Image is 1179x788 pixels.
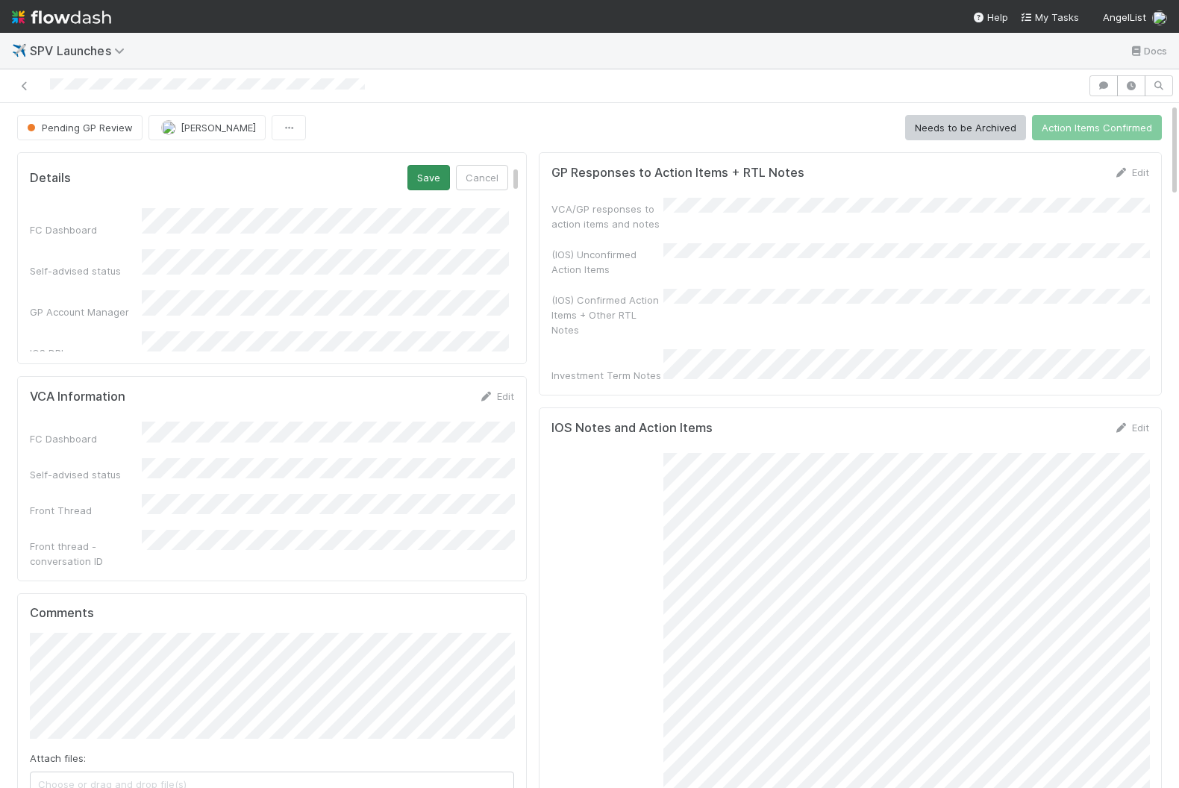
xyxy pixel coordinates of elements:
a: Docs [1129,42,1167,60]
h5: IOS Notes and Action Items [551,421,713,436]
button: [PERSON_NAME] [148,115,266,140]
div: VCA/GP responses to action items and notes [551,201,663,231]
button: Needs to be Archived [905,115,1026,140]
span: My Tasks [1020,11,1079,23]
div: GP Account Manager [30,304,142,319]
h5: Details [30,171,71,186]
a: Edit [1114,166,1149,178]
button: Action Items Confirmed [1032,115,1162,140]
div: Self-advised status [30,467,142,482]
button: Cancel [456,165,508,190]
span: SPV Launches [30,43,132,58]
img: logo-inverted-e16ddd16eac7371096b0.svg [12,4,111,30]
label: Attach files: [30,751,86,766]
div: Investment Term Notes [551,368,663,383]
img: avatar_eed832e9-978b-43e4-b51e-96e46fa5184b.png [161,120,176,135]
img: avatar_eed832e9-978b-43e4-b51e-96e46fa5184b.png [1152,10,1167,25]
button: Save [407,165,450,190]
div: (IOS) Unconfirmed Action Items [551,247,663,277]
span: AngelList [1103,11,1146,23]
div: IOS DRI [30,345,142,360]
div: (IOS) Confirmed Action Items + Other RTL Notes [551,293,663,337]
div: FC Dashboard [30,222,142,237]
a: Edit [479,390,514,402]
div: Front thread - conversation ID [30,539,142,569]
span: [PERSON_NAME] [181,122,256,134]
h5: VCA Information [30,390,125,404]
div: Help [972,10,1008,25]
h5: GP Responses to Action Items + RTL Notes [551,166,804,181]
div: Self-advised status [30,263,142,278]
a: My Tasks [1020,10,1079,25]
a: Edit [1114,422,1149,434]
div: FC Dashboard [30,431,142,446]
h5: Comments [30,606,514,621]
span: ✈️ [12,44,27,57]
div: Front Thread [30,503,142,518]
